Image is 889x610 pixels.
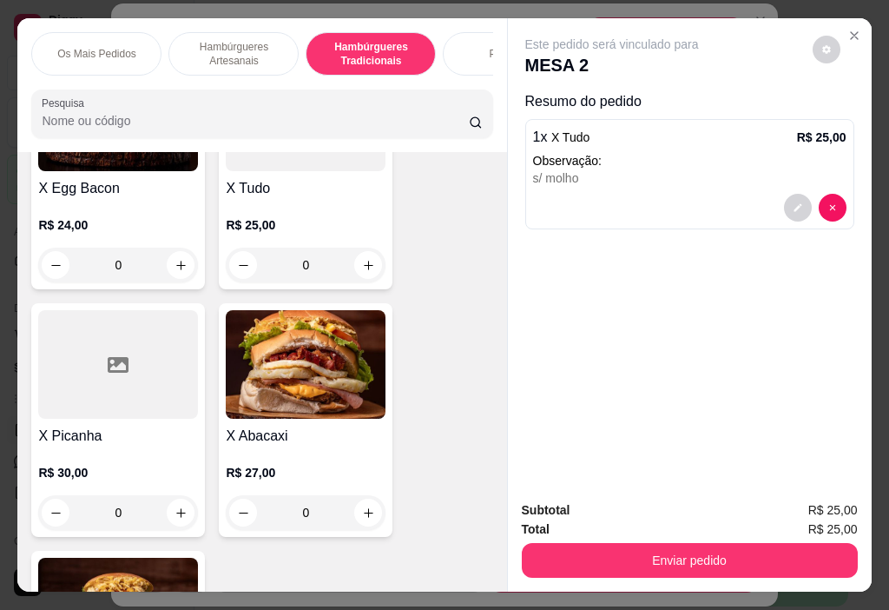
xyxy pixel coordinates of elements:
[38,178,198,199] h4: X Egg Bacon
[784,194,812,222] button: decrease-product-quantity
[797,129,846,146] p: R$ 25,00
[42,96,90,110] label: Pesquisa
[522,543,858,578] button: Enviar pedido
[525,36,699,53] p: Este pedido será vinculado para
[533,127,590,148] p: 1 x
[840,22,868,50] button: Close
[226,216,385,234] p: R$ 25,00
[489,47,527,61] p: Porções
[525,91,854,112] p: Resumo do pedido
[813,36,840,63] button: decrease-product-quantity
[57,47,136,61] p: Os Mais Pedidos
[226,310,385,419] img: product-image
[320,40,421,68] p: Hambúrgueres Tradicionais
[38,426,198,447] h4: X Picanha
[525,53,699,77] p: MESA 2
[808,501,858,520] span: R$ 25,00
[522,522,550,536] strong: Total
[42,251,69,279] button: decrease-product-quantity
[808,520,858,539] span: R$ 25,00
[226,426,385,447] h4: X Abacaxi
[38,464,198,481] p: R$ 30,00
[533,152,846,169] p: Observação:
[183,40,284,68] p: Hambúrgueres Artesanais
[819,194,846,222] button: decrease-product-quantity
[533,169,846,187] div: s/ molho
[167,251,194,279] button: increase-product-quantity
[226,464,385,481] p: R$ 27,00
[42,112,469,129] input: Pesquisa
[226,178,385,199] h4: X Tudo
[551,130,589,144] span: X Tudo
[522,503,570,517] strong: Subtotal
[38,216,198,234] p: R$ 24,00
